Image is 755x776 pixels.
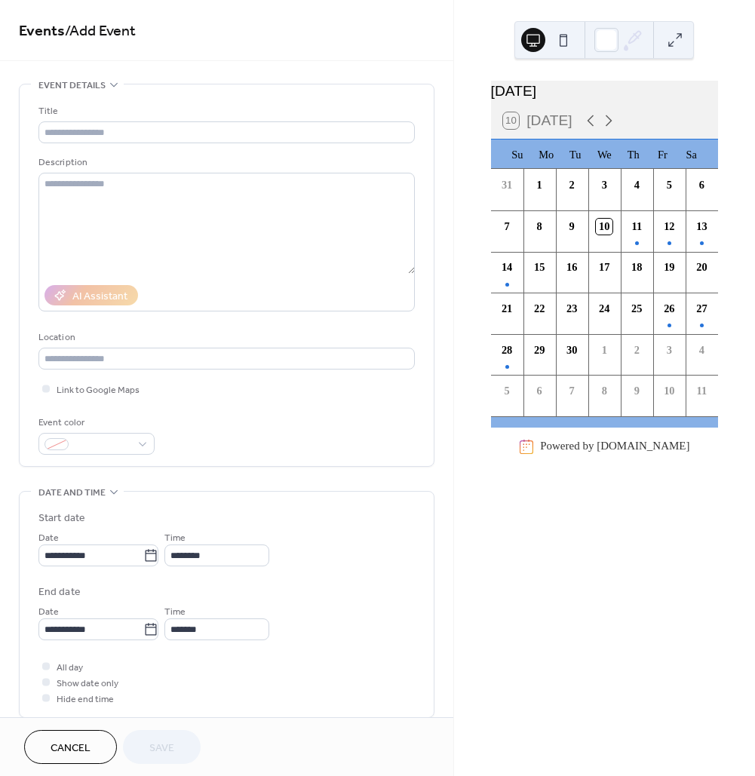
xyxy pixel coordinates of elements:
[38,103,412,119] div: Title
[38,155,412,170] div: Description
[499,301,515,317] div: 21
[57,382,140,398] span: Link to Google Maps
[51,741,91,756] span: Cancel
[597,440,689,452] a: [DOMAIN_NAME]
[503,140,532,170] div: Su
[661,219,678,235] div: 12
[57,676,118,692] span: Show date only
[563,383,580,400] div: 7
[629,177,646,194] div: 4
[619,140,648,170] div: Th
[629,342,646,359] div: 2
[563,259,580,276] div: 16
[694,301,710,317] div: 27
[563,177,580,194] div: 2
[661,342,678,359] div: 3
[563,342,580,359] div: 30
[629,301,646,317] div: 25
[19,17,65,46] a: Events
[694,219,710,235] div: 13
[694,177,710,194] div: 6
[164,530,186,546] span: Time
[38,485,106,501] span: Date and time
[629,383,646,400] div: 9
[563,301,580,317] div: 23
[694,383,710,400] div: 11
[596,383,612,400] div: 8
[531,259,548,276] div: 15
[661,301,678,317] div: 26
[596,342,612,359] div: 1
[596,259,612,276] div: 17
[563,219,580,235] div: 9
[38,415,152,431] div: Event color
[531,177,548,194] div: 1
[38,604,59,620] span: Date
[499,259,515,276] div: 14
[38,584,81,600] div: End date
[677,140,706,170] div: Sa
[531,219,548,235] div: 8
[38,530,59,546] span: Date
[38,330,412,345] div: Location
[499,383,515,400] div: 5
[596,177,612,194] div: 3
[24,730,117,764] button: Cancel
[629,259,646,276] div: 18
[57,660,83,676] span: All day
[164,604,186,620] span: Time
[65,17,136,46] span: / Add Event
[38,78,106,94] span: Event details
[590,140,618,170] div: We
[531,342,548,359] div: 29
[596,301,612,317] div: 24
[491,81,718,103] div: [DATE]
[499,342,515,359] div: 28
[629,219,646,235] div: 11
[57,692,114,707] span: Hide end time
[661,177,678,194] div: 5
[661,383,678,400] div: 10
[499,177,515,194] div: 31
[661,259,678,276] div: 19
[531,383,548,400] div: 6
[38,511,85,526] div: Start date
[499,219,515,235] div: 7
[531,301,548,317] div: 22
[648,140,677,170] div: Fr
[596,219,612,235] div: 10
[694,342,710,359] div: 4
[561,140,590,170] div: Tu
[532,140,560,170] div: Mo
[694,259,710,276] div: 20
[540,440,689,453] div: Powered by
